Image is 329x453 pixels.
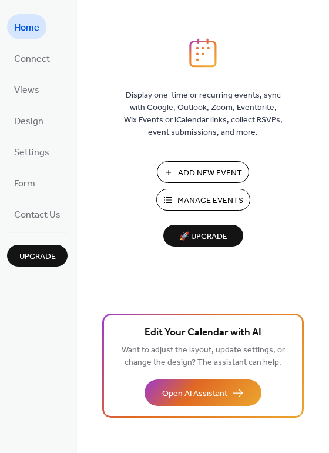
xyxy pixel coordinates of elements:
[14,175,35,193] span: Form
[7,245,68,267] button: Upgrade
[178,167,242,179] span: Add New Event
[7,201,68,226] a: Contact Us
[7,14,46,39] a: Home
[163,225,243,247] button: 🚀 Upgrade
[14,19,39,37] span: Home
[19,251,56,263] span: Upgrade
[14,112,43,131] span: Design
[7,170,42,195] a: Form
[124,89,283,139] span: Display one-time or recurring events, sync with Google, Outlook, Zoom, Eventbrite, Wix Events or ...
[7,45,57,71] a: Connect
[156,189,250,211] button: Manage Events
[7,108,51,133] a: Design
[122,342,285,371] span: Want to adjust the layout, update settings, or change the design? The assistant can help.
[14,50,50,68] span: Connect
[170,229,236,245] span: 🚀 Upgrade
[162,388,227,400] span: Open AI Assistant
[189,38,216,68] img: logo_icon.svg
[14,81,39,99] span: Views
[7,76,46,102] a: Views
[14,206,61,224] span: Contact Us
[145,379,261,406] button: Open AI Assistant
[157,161,249,183] button: Add New Event
[145,325,261,341] span: Edit Your Calendar with AI
[7,139,56,164] a: Settings
[14,144,49,162] span: Settings
[177,195,243,207] span: Manage Events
